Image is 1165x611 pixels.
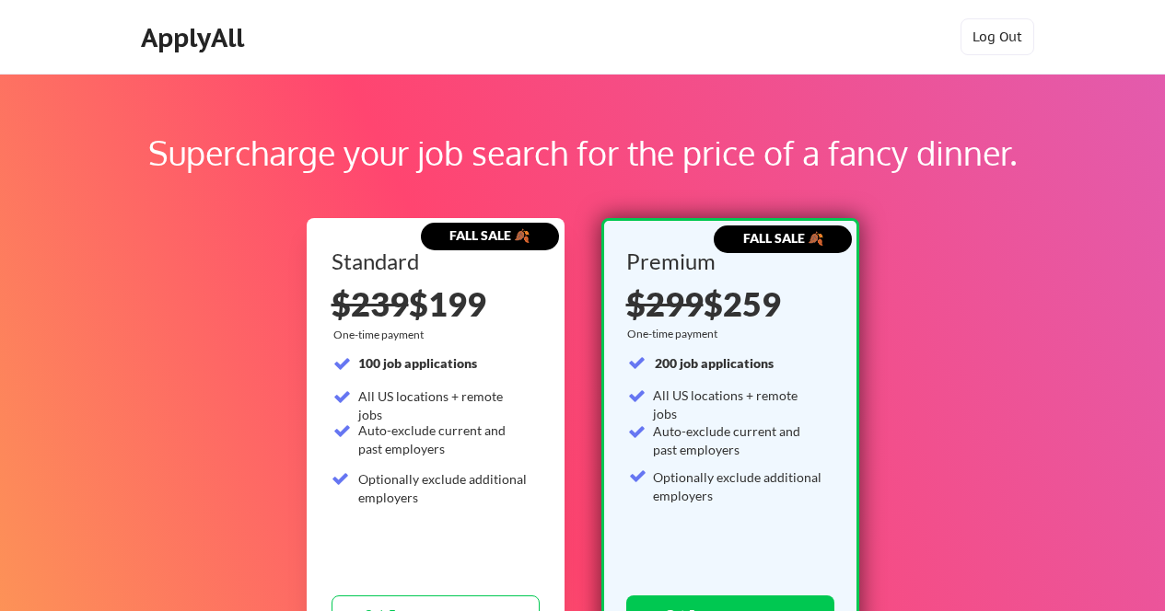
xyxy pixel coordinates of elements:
[358,355,477,371] strong: 100 job applications
[358,421,529,457] div: Auto-exclude current and past employers
[961,18,1034,55] button: Log Out
[449,227,530,243] strong: FALL SALE 🍂
[626,283,704,324] s: $299
[332,283,409,324] s: $239
[743,230,823,246] strong: FALL SALE 🍂
[118,128,1047,178] div: Supercharge your job search for the price of a fancy dinner.
[653,422,824,458] div: Auto-exclude current and past employers
[333,328,429,342] div: One-time payment
[332,250,533,272] div: Standard
[626,250,829,272] div: Premium
[653,386,824,422] div: All US locations + remote jobs
[627,327,724,341] div: One-time payment
[626,287,829,320] div: $259
[653,468,824,504] div: Optionally exclude additional employers
[141,22,250,53] div: ApplyAll
[358,470,529,506] div: Optionally exclude additional employers
[655,355,774,371] strong: 200 job applications
[358,387,529,423] div: All US locations + remote jobs
[332,287,540,320] div: $199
